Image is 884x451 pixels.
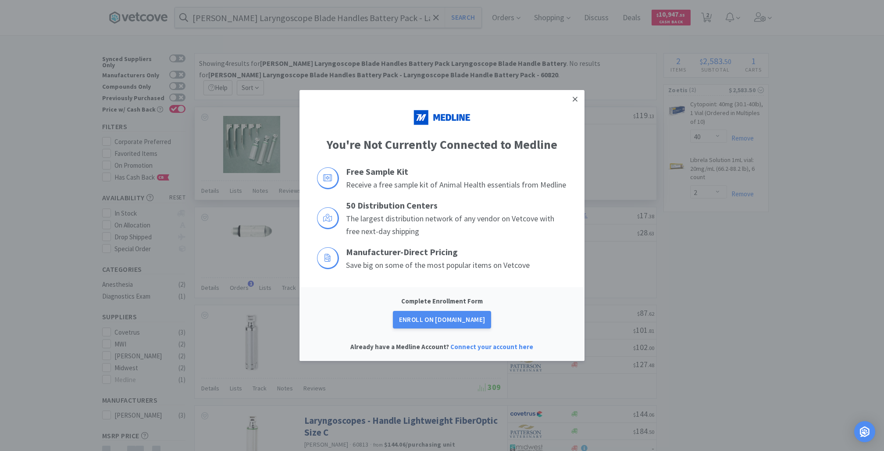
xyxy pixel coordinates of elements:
[346,179,567,191] h4: Receive a free sample kit of Animal Health essentials from Medline
[854,421,875,442] div: Open Intercom Messenger
[346,200,438,211] span: 50 Distribution Centers
[393,311,492,328] a: Enroll on [DOMAIN_NAME]
[413,103,471,132] img: a646391c64b94eb2892348a965bf03f3_134.png
[346,166,408,177] span: Free Sample Kit
[346,259,567,272] h4: Save big on some of the most popular items on Vetcove
[317,135,567,155] h1: You're Not Currently Connected to Medline
[351,342,534,352] div: Already have a Medline Account?
[346,246,458,257] span: Manufacturer-Direct Pricing
[401,296,483,307] div: Complete Enrollment Form
[451,343,534,351] a: Connect your account here
[346,213,567,238] h4: The largest distribution network of any vendor on Vetcove with free next-day shipping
